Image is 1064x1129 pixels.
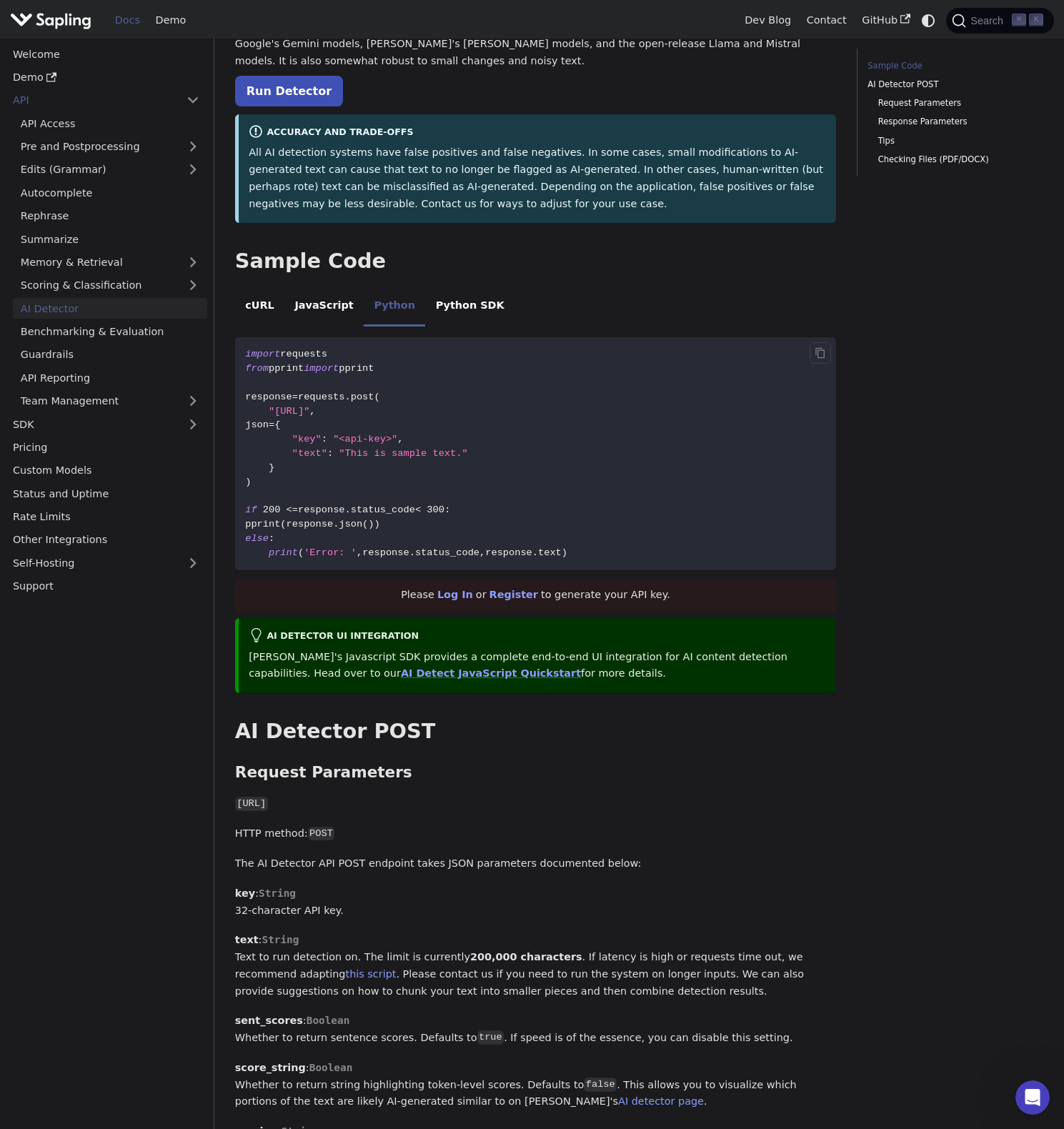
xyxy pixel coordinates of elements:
a: Demo [148,9,194,31]
span: < [415,504,421,515]
span: pprint [269,363,304,374]
span: String [259,887,296,899]
span: . [409,547,415,558]
a: Response Parameters [878,115,1033,129]
p: [PERSON_NAME]'s Javascript SDK provides a complete end-to-end UI integration for AI content detec... [249,649,826,683]
a: Memory & Retrieval [13,252,207,273]
a: Pre and Postprocessing [13,136,207,157]
a: Docs [107,9,148,31]
a: Register [489,589,538,600]
a: Sapling.ai [10,10,96,31]
a: Summarize [13,229,207,249]
span: requests [298,392,345,402]
span: ) [562,547,567,558]
button: Switch between dark and light mode (currently system mode) [918,10,939,31]
span: from [245,363,269,374]
p: The system is trained to be able to handle LLMs from different vendors, such as OpenAI's GPT fami... [235,19,836,69]
a: AI Detect JavaScript Quickstart [401,667,581,679]
span: . [345,504,351,515]
span: "text" [292,448,327,459]
span: , [309,406,315,417]
a: API Access [13,113,207,134]
span: import [304,363,339,374]
span: ( [280,519,286,529]
p: All AI detection systems have false positives and false negatives. In some cases, small modificat... [249,144,826,212]
span: , [397,434,403,444]
p: : Whether to return sentence scores. Defaults to . If speed is of the essence, you can disable th... [235,1013,836,1047]
a: Run Detector [235,76,343,106]
span: Search [966,15,1012,26]
span: ) [245,477,251,487]
a: Benchmarking & Evaluation [13,322,207,342]
span: status_code [415,547,479,558]
li: Python SDK [425,287,514,327]
p: : Text to run detection on. The limit is currently . If latency is high or requests time out, we ... [235,932,836,1000]
a: Support [5,576,207,597]
a: Checking Files (PDF/DOCX) [878,153,1033,166]
span: . [532,547,538,558]
h2: Sample Code [235,249,836,274]
a: AI Detector [13,298,207,319]
a: AI detector page [618,1095,704,1107]
span: = [292,392,298,402]
a: Log In [437,589,473,600]
span: response [362,547,409,558]
span: <= [287,504,298,515]
a: Rephrase [13,206,207,227]
p: The AI Detector API POST endpoint takes JSON parameters documented below: [235,855,836,872]
span: , [479,547,485,558]
span: ) [374,519,380,529]
a: Custom Models [5,460,207,481]
strong: sent_scores [235,1015,303,1026]
span: : [322,434,327,444]
span: pprint [339,363,374,374]
span: Boolean [309,1062,353,1073]
div: Please or to generate your API key. [235,580,836,611]
kbd: K [1029,14,1043,26]
a: API [5,90,179,111]
code: [URL] [235,797,268,811]
a: Autocomplete [13,182,207,203]
button: Collapse sidebar category 'API' [179,90,207,111]
span: post [351,392,374,402]
a: GitHub [854,9,918,31]
div: AI Detector UI integration [249,628,826,645]
a: AI Detector POST [867,78,1038,91]
code: POST [308,827,335,841]
a: Status and Uptime [5,483,207,504]
span: requests [280,349,327,359]
span: { [274,419,280,430]
a: Other Integrations [5,529,207,550]
h3: Request Parameters [235,763,836,782]
code: false [584,1078,617,1092]
span: text [538,547,562,558]
a: Team Management [13,391,207,412]
a: Request Parameters [878,96,1033,110]
span: ( [362,519,368,529]
strong: text [235,934,259,945]
span: Boolean [307,1015,350,1026]
a: Demo [5,67,207,88]
span: : [269,533,274,544]
img: Sapling.ai [10,10,91,31]
a: API Reporting [13,367,207,388]
button: Expand sidebar category 'SDK' [179,414,207,434]
span: "<api-key>" [333,434,397,444]
a: SDK [5,414,179,434]
span: String [262,934,299,945]
strong: key [235,887,255,899]
a: Welcome [5,44,207,64]
a: this script [346,968,397,980]
span: 300 [427,504,444,515]
li: cURL [235,287,284,327]
div: Accuracy and Trade-offs [249,124,826,141]
h2: AI Detector POST [235,719,836,745]
p: HTTP method: [235,825,836,842]
strong: 200,000 characters [470,951,582,963]
span: status_code [351,504,415,515]
span: : [327,448,333,459]
a: Pricing [5,437,207,458]
a: Guardrails [13,344,207,365]
span: 'Error: ' [304,547,357,558]
span: pprint [245,519,280,529]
